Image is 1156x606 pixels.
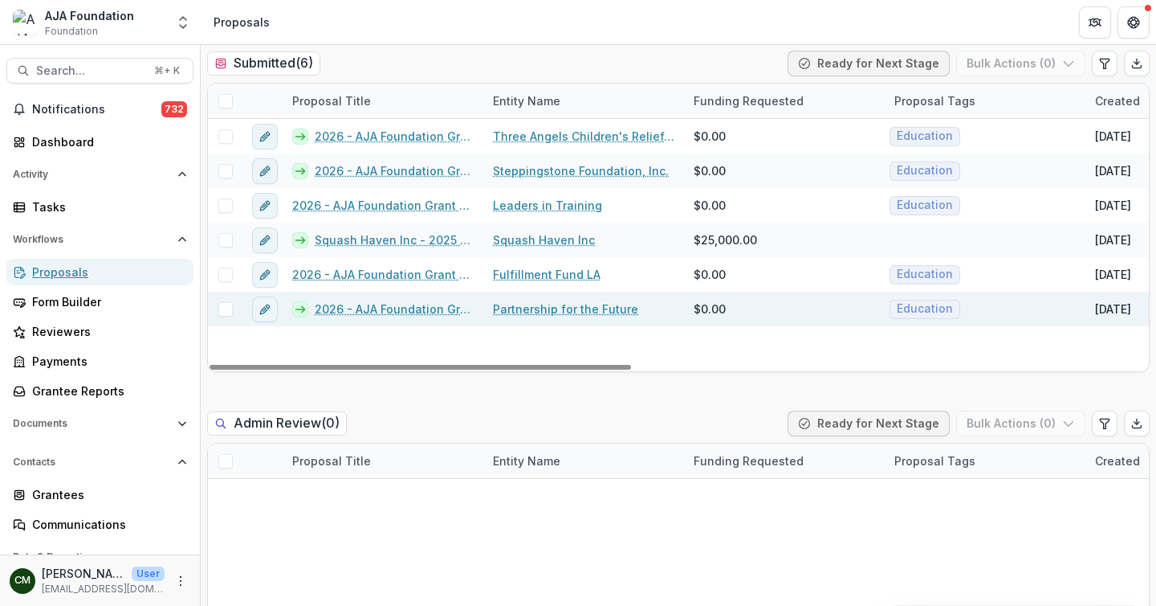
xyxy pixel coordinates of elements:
nav: breadcrumb [207,10,276,34]
button: Edit table settings [1092,411,1117,436]
a: 2026 - AJA Foundation Grant Application [292,266,474,283]
div: Created [1085,92,1150,109]
div: Funding Requested [684,444,885,478]
a: Steppingstone Foundation, Inc. [493,162,669,179]
div: Funding Requested [684,84,885,118]
div: Entity Name [483,444,684,478]
div: Proposal Title [283,84,483,118]
div: Proposals [214,14,270,31]
button: edit [252,297,278,322]
span: Documents [13,418,171,429]
span: Foundation [45,24,98,39]
a: Fulfillment Fund LA [493,266,600,283]
a: Proposals [6,259,193,285]
div: Entity Name [483,84,684,118]
div: Proposal Title [283,444,483,478]
div: Entity Name [483,92,570,109]
p: [EMAIL_ADDRESS][DOMAIN_NAME] [42,582,165,596]
a: 2026 - AJA Foundation Grant Application [315,162,474,179]
span: $0.00 [694,162,726,179]
div: Proposal Tags [885,84,1085,118]
h2: Submitted ( 6 ) [207,51,320,75]
div: Funding Requested [684,92,813,109]
button: edit [252,262,278,288]
div: Proposal Title [283,92,381,109]
div: Reviewers [32,323,181,340]
div: Proposal Tags [885,452,985,469]
span: $0.00 [694,197,726,214]
div: Dashboard [32,133,181,150]
button: Open Contacts [6,449,193,475]
button: edit [252,124,278,149]
div: [DATE] [1095,197,1131,214]
button: Edit table settings [1092,51,1117,76]
div: Proposal Tags [885,444,1085,478]
button: Open entity switcher [172,6,194,39]
div: Entity Name [483,452,570,469]
div: Payments [32,353,181,370]
span: 732 [161,101,187,117]
div: Proposal Tags [885,92,985,109]
a: Squash Haven Inc - 2025 - AJA Foundation Grant Application [315,231,474,248]
div: Communications [32,516,181,533]
a: 2026 - AJA Foundation Grant Application [315,128,474,145]
div: [DATE] [1095,162,1131,179]
button: Open Documents [6,411,193,436]
button: Ready for Next Stage [788,411,950,436]
div: ⌘ + K [151,62,183,80]
a: Tasks [6,194,193,220]
a: Partnership for the Future [493,301,638,317]
a: Squash Haven Inc [493,231,595,248]
button: Notifications732 [6,96,193,122]
span: Notifications [32,103,161,117]
h2: Admin Review ( 0 ) [207,412,347,435]
button: Open Data & Reporting [6,544,193,570]
span: $0.00 [694,128,726,145]
div: [DATE] [1095,301,1131,317]
p: User [132,567,165,581]
button: Bulk Actions (0) [956,411,1085,436]
span: Data & Reporting [13,551,171,563]
button: edit [252,158,278,184]
img: AJA Foundation [13,10,39,35]
div: AJA Foundation [45,7,134,24]
span: Activity [13,169,171,180]
div: Tasks [32,199,181,215]
div: [DATE] [1095,231,1131,248]
p: [PERSON_NAME] [42,565,125,582]
div: Grantees [32,486,181,503]
a: Communications [6,511,193,538]
div: Proposals [32,264,181,280]
a: Three Angels Children's Relief, Inc. [493,128,674,145]
a: Reviewers [6,318,193,345]
button: Bulk Actions (0) [956,51,1085,76]
span: $25,000.00 [694,231,757,248]
a: 2026 - AJA Foundation Grant Application [315,301,474,317]
a: Grantee Reports [6,378,193,404]
span: $0.00 [694,266,726,283]
span: Workflows [13,234,171,245]
a: Form Builder [6,289,193,315]
span: Search... [36,64,144,78]
button: Get Help [1117,6,1150,39]
div: Colleen McKenna [14,575,31,586]
div: Funding Requested [684,452,813,469]
a: Payments [6,348,193,375]
div: [DATE] [1095,128,1131,145]
a: Dashboard [6,129,193,155]
div: [DATE] [1095,266,1131,283]
a: Grantees [6,481,193,508]
a: Leaders in Training [493,197,602,214]
button: Partners [1079,6,1111,39]
div: Created [1085,452,1150,469]
div: Grantee Reports [32,383,181,399]
button: Open Activity [6,162,193,187]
